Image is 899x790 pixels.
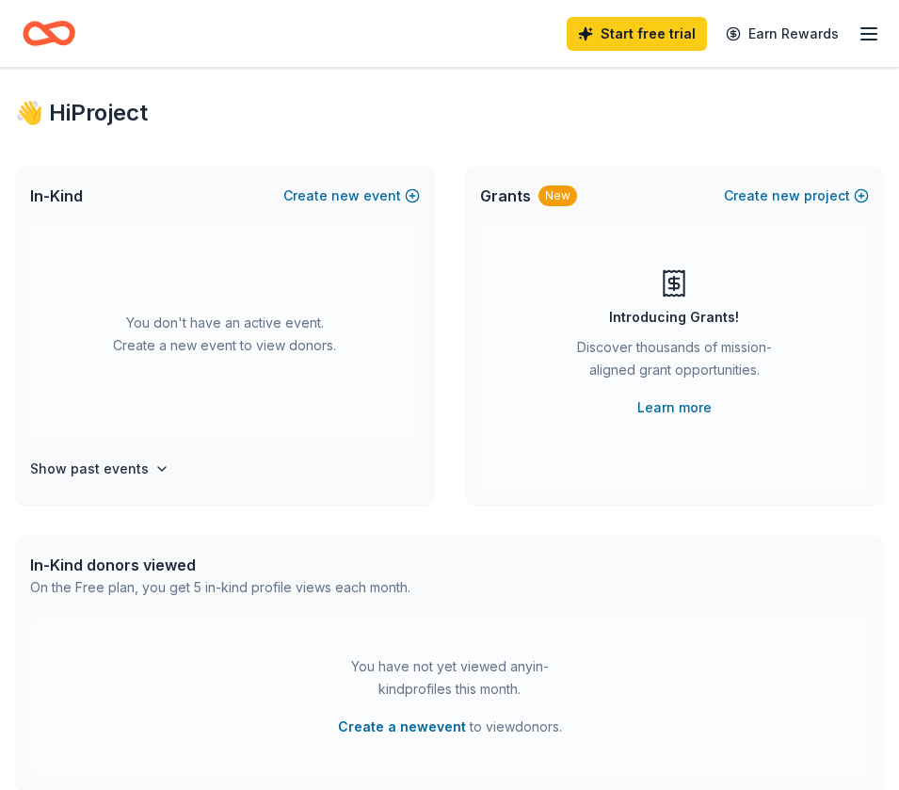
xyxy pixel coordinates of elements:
span: Grants [480,185,531,207]
div: 👋 Hi Project [15,98,884,128]
div: Discover thousands of mission-aligned grant opportunities. [555,336,795,389]
div: You have not yet viewed any in-kind profiles this month. [332,655,568,701]
span: new [772,185,800,207]
button: Show past events [30,458,169,480]
button: Create a newevent [338,716,466,738]
div: In-Kind donors viewed [30,554,410,576]
a: Home [23,11,75,56]
button: Createnewproject [724,185,869,207]
span: In-Kind [30,185,83,207]
a: Learn more [637,396,712,419]
button: Createnewevent [283,185,420,207]
div: New [538,185,577,206]
div: You don't have an active event. Create a new event to view donors. [30,226,420,443]
a: Start free trial [567,17,707,51]
a: Earn Rewards [714,17,850,51]
div: On the Free plan, you get 5 in-kind profile views each month. [30,576,410,599]
span: to view donors . [338,716,562,738]
div: Introducing Grants! [609,306,739,329]
span: new [331,185,360,207]
h4: Show past events [30,458,149,480]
